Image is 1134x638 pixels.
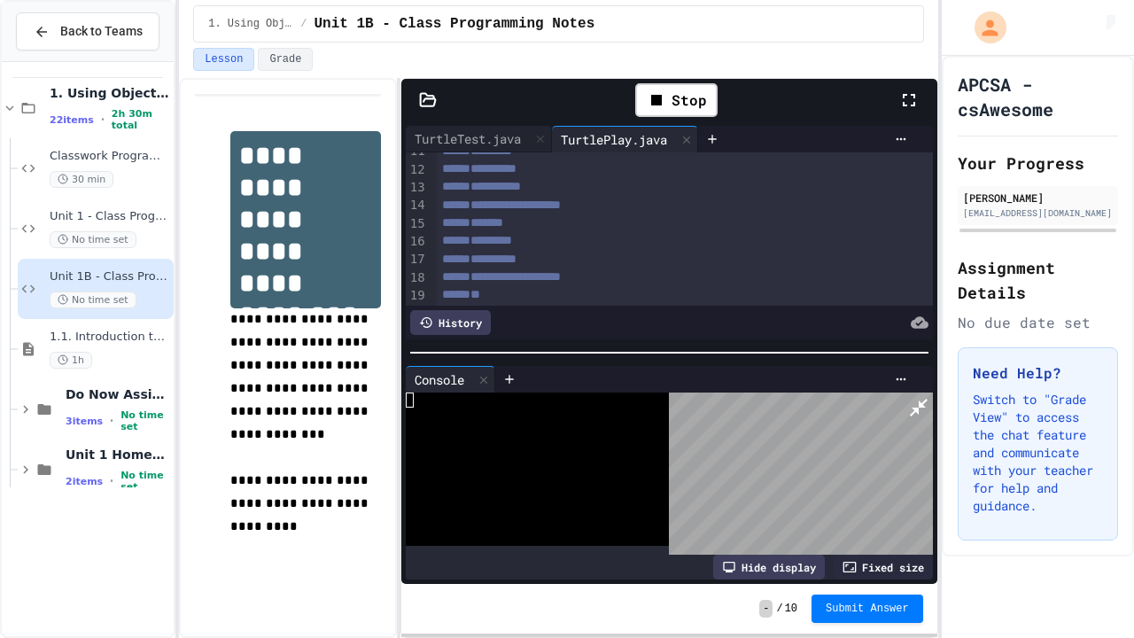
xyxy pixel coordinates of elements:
[50,352,92,369] span: 1h
[406,269,428,287] div: 18
[812,595,923,623] button: Submit Answer
[50,171,113,188] span: 30 min
[50,85,170,101] span: 1. Using Objects and Methods
[300,17,307,31] span: /
[120,409,170,432] span: No time set
[785,602,797,616] span: 10
[406,251,428,268] div: 17
[66,416,103,427] span: 3 items
[406,143,428,160] div: 11
[406,366,495,393] div: Console
[552,130,676,149] div: TurtlePlay.java
[120,470,170,493] span: No time set
[973,391,1103,515] p: Switch to "Grade View" to access the chat feature and communicate with your teacher for help and ...
[973,362,1103,384] h3: Need Help?
[958,255,1118,305] h2: Assignment Details
[406,161,428,179] div: 12
[66,386,170,402] span: Do Now Assignments
[66,476,103,487] span: 2 items
[963,206,1113,220] div: [EMAIL_ADDRESS][DOMAIN_NAME]
[50,209,170,224] span: Unit 1 - Class Programming Notes
[406,179,428,197] div: 13
[193,48,254,71] button: Lesson
[958,151,1118,175] h2: Your Progress
[208,17,293,31] span: 1. Using Objects and Methods
[50,292,136,308] span: No time set
[406,306,428,323] div: 20
[406,233,428,251] div: 16
[112,108,170,131] span: 2h 30m total
[60,22,143,41] span: Back to Teams
[50,149,170,164] span: Classwork Programming Practice
[314,13,594,35] span: Unit 1B - Class Programming Notes
[406,129,530,148] div: TurtleTest.java
[410,310,491,335] div: History
[50,114,94,126] span: 22 items
[258,48,313,71] button: Grade
[50,330,170,345] span: 1.1. Introduction to Algorithms, Programming, and Compilers
[826,602,909,616] span: Submit Answer
[110,474,113,488] span: •
[713,555,825,580] div: Hide display
[406,287,428,305] div: 19
[66,447,170,463] span: Unit 1 Homework
[552,126,698,152] div: TurtlePlay.java
[101,113,105,127] span: •
[958,72,1118,121] h1: APCSA - csAwesome
[406,370,473,389] div: Console
[635,83,718,117] div: Stop
[406,215,428,233] div: 15
[406,126,552,152] div: TurtleTest.java
[958,312,1118,333] div: No due date set
[776,602,782,616] span: /
[50,231,136,248] span: No time set
[110,414,113,428] span: •
[50,269,170,284] span: Unit 1B - Class Programming Notes
[406,197,428,214] div: 14
[834,555,933,580] div: Fixed size
[16,12,159,51] button: Back to Teams
[963,190,1113,206] div: [PERSON_NAME]
[759,600,773,618] span: -
[956,7,1011,48] div: My Account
